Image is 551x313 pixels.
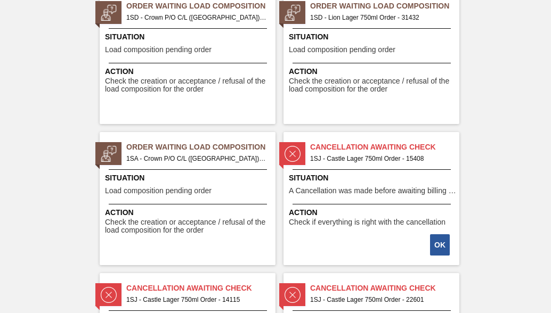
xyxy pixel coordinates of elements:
img: status [101,287,117,303]
span: Check the creation or acceptance / refusal of the load composition for the order [289,77,457,94]
span: 1SJ - Castle Lager 750ml Order - 14115 [126,294,267,306]
span: Check if everything is right with the cancellation [289,218,445,226]
img: status [101,5,117,21]
span: Situation [105,172,273,184]
span: 1SD - Lion Lager 750ml Order - 31432 [310,12,451,23]
span: Load composition pending order [105,46,212,54]
span: Check the creation or acceptance / refusal of the load composition for the order [105,218,273,235]
span: A Cancellation was made before awaiting billing stage [289,187,457,195]
span: 1SJ - Castle Lager 750ml Order - 15408 [310,153,451,164]
span: Load composition pending order [289,46,395,54]
img: status [101,146,117,162]
span: Situation [289,172,457,184]
img: status [285,5,301,21]
span: Action [105,207,273,218]
span: Action [289,66,457,77]
span: Situation [105,31,273,43]
span: Order Waiting Load Composition [126,142,275,153]
span: Cancellation Awaiting Check [310,283,459,294]
span: Order Waiting Load Composition [126,1,275,12]
div: Complete task: 2204049 [431,233,451,257]
span: 1SD - Crown P/O C/L (Hogwarts) Order - 31373 [126,12,267,23]
img: status [285,146,301,162]
span: Check the creation or acceptance / refusal of the load composition for the order [105,77,273,94]
span: 1SA - Crown P/O C/L (Hogwarts) Order - 31458 [126,153,267,164]
span: Action [105,66,273,77]
span: Action [289,207,457,218]
span: Cancellation Awaiting Check [310,142,459,153]
span: Cancellation Awaiting Check [126,283,275,294]
img: status [285,287,301,303]
button: OK [430,234,450,256]
span: Load composition pending order [105,187,212,195]
span: Order Waiting Load Composition [310,1,459,12]
span: 1SJ - Castle Lager 750ml Order - 22601 [310,294,451,306]
span: Situation [289,31,457,43]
